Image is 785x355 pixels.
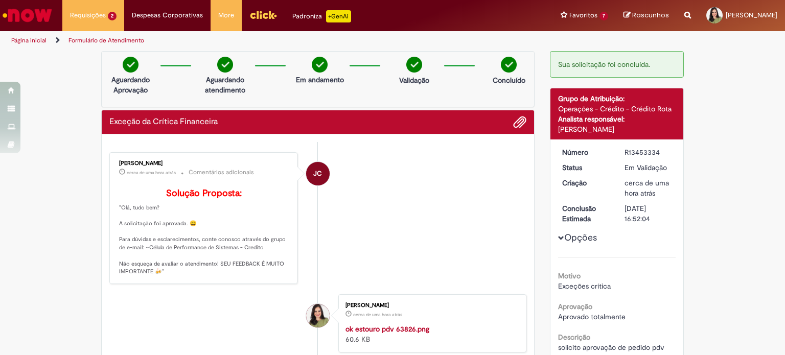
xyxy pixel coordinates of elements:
div: Greyce Kelly Moreira De Almeida [306,304,330,327]
img: ServiceNow [1,5,54,26]
span: cerca de uma hora atrás [625,178,669,198]
button: Adicionar anexos [513,115,526,129]
div: 27/08/2025 15:52:01 [625,178,672,198]
div: [PERSON_NAME] [558,124,676,134]
div: Jonas Correia [306,162,330,185]
span: More [218,10,234,20]
ul: Trilhas de página [8,31,516,50]
img: check-circle-green.png [406,57,422,73]
span: Despesas Corporativas [132,10,203,20]
a: Rascunhos [624,11,669,20]
span: Rascunhos [632,10,669,20]
b: Solução Proposta: [166,187,242,199]
time: 27/08/2025 15:51:56 [353,312,402,318]
p: Concluído [493,75,525,85]
span: Requisições [70,10,106,20]
a: Formulário de Atendimento [68,36,144,44]
dt: Conclusão Estimada [555,203,617,224]
div: Em Validação [625,162,672,173]
dt: Status [555,162,617,173]
div: Sua solicitação foi concluída. [550,51,684,78]
div: 60.6 KB [345,324,516,344]
span: [PERSON_NAME] [726,11,777,19]
span: cerca de uma hora atrás [353,312,402,318]
time: 27/08/2025 15:52:01 [625,178,669,198]
span: Exceções crítica [558,281,611,291]
div: [PERSON_NAME] [119,160,289,167]
b: Descrição [558,333,590,342]
span: Favoritos [569,10,597,20]
p: "Olá, tudo bem? A solicitação foi aprovada. 😀 Para dúvidas e esclarecimentos, conte conosco atrav... [119,188,289,276]
b: Aprovação [558,302,592,311]
p: Em andamento [296,75,344,85]
img: click_logo_yellow_360x200.png [249,7,277,22]
div: Padroniza [292,10,351,22]
small: Comentários adicionais [189,168,254,177]
span: 7 [599,12,608,20]
img: check-circle-green.png [123,57,138,73]
p: +GenAi [326,10,351,22]
div: [PERSON_NAME] [345,302,516,309]
h2: Exceção da Crítica Financeira Histórico de tíquete [109,117,218,127]
p: Aguardando Aprovação [106,75,155,95]
div: Operações - Crédito - Crédito Rota [558,104,676,114]
dt: Número [555,147,617,157]
p: Aguardando atendimento [200,75,250,95]
a: ok estouro pdv 63826.png [345,324,429,334]
div: R13453334 [625,147,672,157]
img: check-circle-green.png [217,57,233,73]
dt: Criação [555,178,617,188]
a: Página inicial [11,36,47,44]
span: JC [313,161,322,186]
div: Grupo de Atribuição: [558,93,676,104]
time: 27/08/2025 15:53:52 [127,170,176,176]
p: Validação [399,75,429,85]
div: [DATE] 16:52:04 [625,203,672,224]
span: cerca de uma hora atrás [127,170,176,176]
span: 2 [108,12,117,20]
img: check-circle-green.png [501,57,517,73]
div: Analista responsável: [558,114,676,124]
b: Motivo [558,271,581,280]
img: check-circle-green.png [312,57,328,73]
span: Aprovado totalmente [558,312,626,321]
